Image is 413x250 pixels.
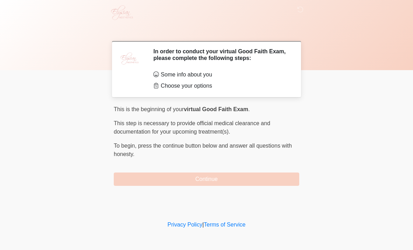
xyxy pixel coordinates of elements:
span: . [248,106,250,112]
button: Continue [114,173,299,186]
strong: virtual Good Faith Exam [184,106,248,112]
span: To begin, [114,143,138,149]
span: press the continue button below and answer all questions with honesty. [114,143,292,157]
a: Privacy Policy [168,222,203,228]
img: Agent Avatar [119,48,140,69]
li: Choose your options [153,82,289,90]
span: This step is necessary to provide official medical clearance and documentation for your upcoming ... [114,120,270,135]
a: | [202,222,204,228]
h1: ‎ ‎ ‎ ‎ [108,25,304,38]
h2: In order to conduct your virtual Good Faith Exam, please complete the following steps: [153,48,289,61]
li: Some info about you [153,70,289,79]
span: This is the beginning of your [114,106,184,112]
img: Elysian Aesthetics Logo [107,5,136,20]
a: Terms of Service [204,222,245,228]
